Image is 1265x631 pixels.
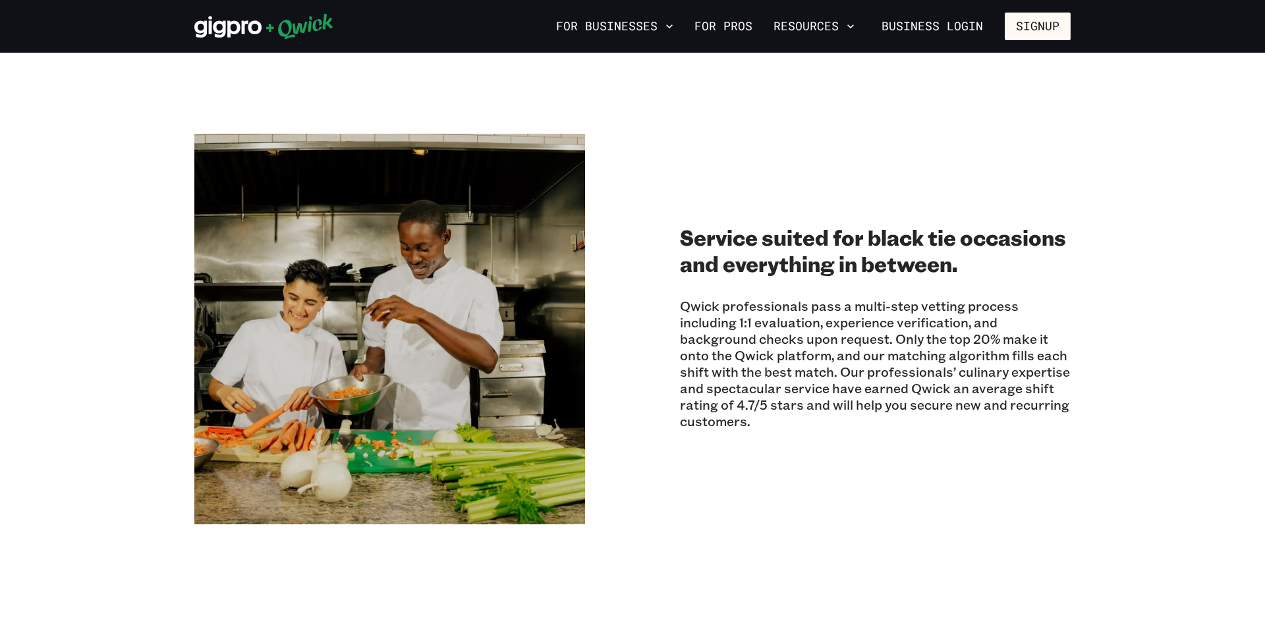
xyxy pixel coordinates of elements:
button: For Businesses [551,15,679,38]
img: two chefs prepping vegetables for service [194,134,585,524]
p: Qwick professionals pass a multi-step vetting process including 1:1 evaluation, experience verifi... [680,298,1071,429]
button: Resources [768,15,860,38]
a: Business Login [870,13,994,40]
a: For Pros [689,15,758,38]
button: Signup [1005,13,1071,40]
h2: Service suited for black tie occasions and everything in between. [680,224,1071,277]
